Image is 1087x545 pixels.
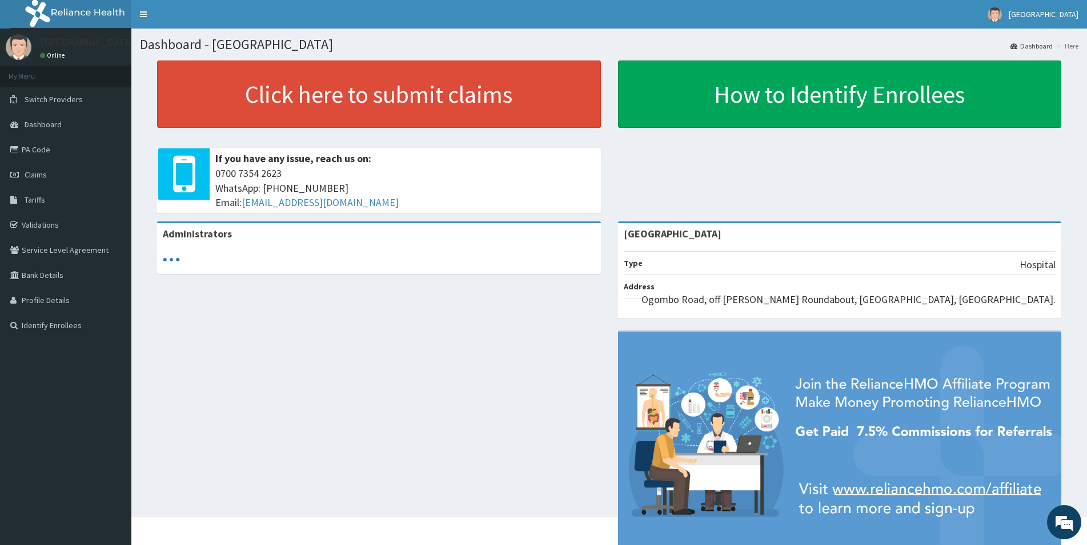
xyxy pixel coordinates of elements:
[163,227,232,240] b: Administrators
[641,292,1056,307] p: Ogombo Road, off [PERSON_NAME] Roundabout, [GEOGRAPHIC_DATA], [GEOGRAPHIC_DATA].
[25,195,45,205] span: Tariffs
[40,37,134,47] p: [GEOGRAPHIC_DATA]
[25,169,47,180] span: Claims
[624,281,655,292] b: Address
[25,94,83,104] span: Switch Providers
[624,258,643,268] b: Type
[157,60,601,128] a: Click here to submit claims
[1010,41,1053,51] a: Dashboard
[163,251,180,268] svg: audio-loading
[624,227,721,240] strong: [GEOGRAPHIC_DATA]
[618,60,1062,128] a: How to Identify Enrollees
[1020,257,1056,272] p: Hospital
[1009,9,1078,19] span: [GEOGRAPHIC_DATA]
[1054,41,1078,51] li: Here
[215,152,371,165] b: If you have any issue, reach us on:
[242,196,399,209] a: [EMAIL_ADDRESS][DOMAIN_NAME]
[25,119,62,130] span: Dashboard
[215,166,595,210] span: 0700 7354 2623 WhatsApp: [PHONE_NUMBER] Email:
[40,51,67,59] a: Online
[988,7,1002,22] img: User Image
[6,34,31,60] img: User Image
[140,37,1078,52] h1: Dashboard - [GEOGRAPHIC_DATA]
